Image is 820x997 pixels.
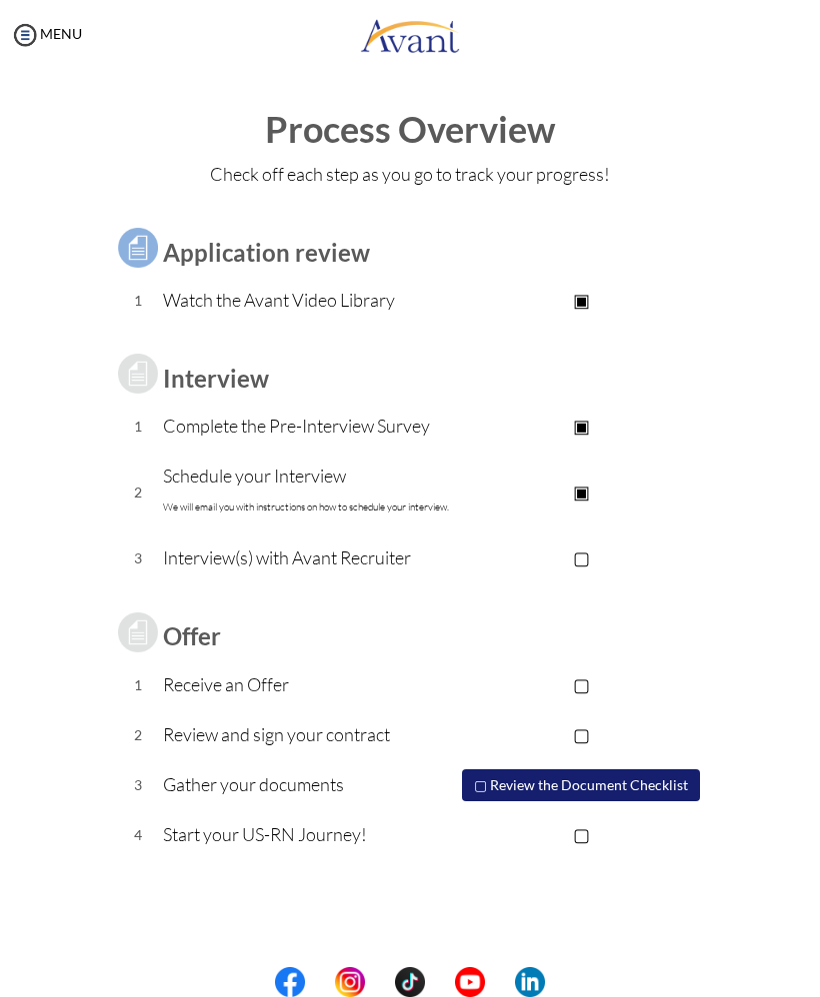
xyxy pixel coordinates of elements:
[455,720,708,748] p: ▢
[163,820,454,848] p: Start your US-RN Journey!
[395,967,425,997] img: tt.png
[275,967,305,997] img: fb.png
[455,412,708,440] p: ▣
[113,223,163,273] img: icon-test.png
[455,820,708,848] p: ▢
[113,402,164,452] td: 1
[485,967,515,997] img: blank.png
[113,452,164,533] td: 2
[113,710,164,760] td: 2
[163,412,454,440] p: Complete the Pre-Interview Survey
[335,967,365,997] img: in.png
[113,349,163,399] img: icon-test-grey.png
[163,500,449,513] font: We will email you with instructions on how to schedule your interview.
[10,25,82,42] a: MENU
[163,670,454,698] p: Receive an Offer
[163,286,454,314] p: Watch the Avant Video Library
[113,760,164,810] td: 3
[455,478,708,505] p: ▣
[163,621,221,650] b: Offer
[455,286,708,314] p: ▣
[462,769,700,801] button: ▢ Review the Document Checklist
[113,810,164,860] td: 4
[113,607,163,657] img: icon-test-grey.png
[425,967,455,997] img: blank.png
[113,276,164,326] td: 1
[365,967,395,997] img: blank.png
[305,967,335,997] img: blank.png
[163,720,454,748] p: Review and sign your contract
[163,770,454,798] p: Gather your documents
[515,967,545,997] img: li.png
[163,462,454,521] p: Schedule your Interview
[455,670,708,698] p: ▢
[455,543,708,571] p: ▢
[163,238,370,267] b: Application review
[163,543,454,571] p: Interview(s) with Avant Recruiter
[20,110,800,150] h1: Process Overview
[360,5,460,65] img: logo.png
[163,364,269,393] b: Interview
[113,533,164,583] td: 3
[20,160,800,188] p: Check off each step as you go to track your progress!
[10,20,40,50] img: icon-menu.png
[455,967,485,997] img: yt.png
[113,660,164,710] td: 1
